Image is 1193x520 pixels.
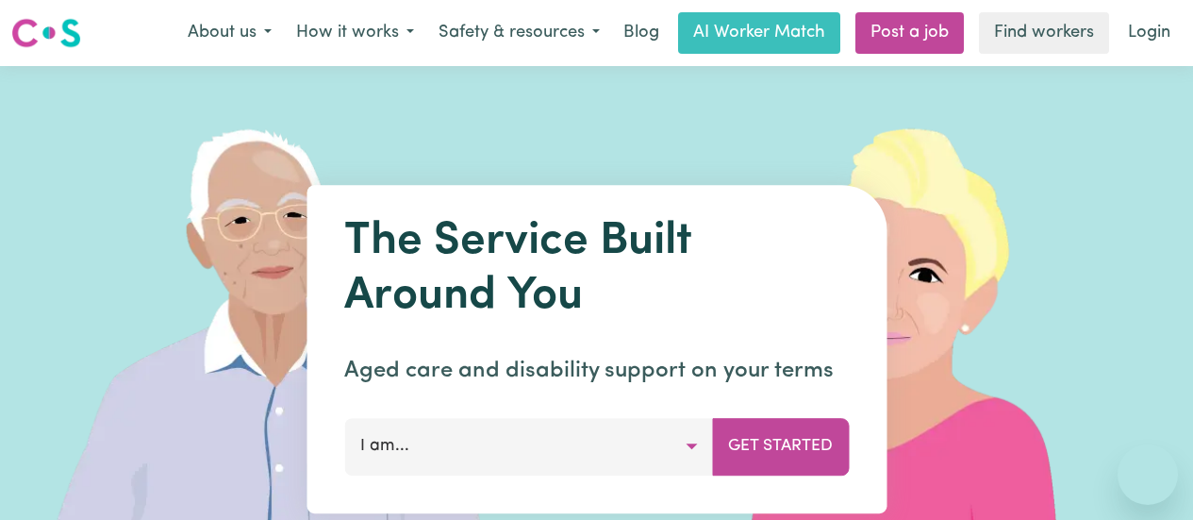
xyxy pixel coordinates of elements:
a: Blog [612,12,671,54]
button: Get Started [712,418,849,475]
a: Find workers [979,12,1109,54]
button: I am... [344,418,713,475]
a: AI Worker Match [678,12,840,54]
h1: The Service Built Around You [344,215,849,324]
img: Careseekers logo [11,16,81,50]
button: How it works [284,13,426,53]
iframe: Button to launch messaging window [1118,445,1178,505]
a: Careseekers logo [11,11,81,55]
button: Safety & resources [426,13,612,53]
button: About us [175,13,284,53]
a: Post a job [855,12,964,54]
p: Aged care and disability support on your terms [344,354,849,388]
a: Login [1117,12,1182,54]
